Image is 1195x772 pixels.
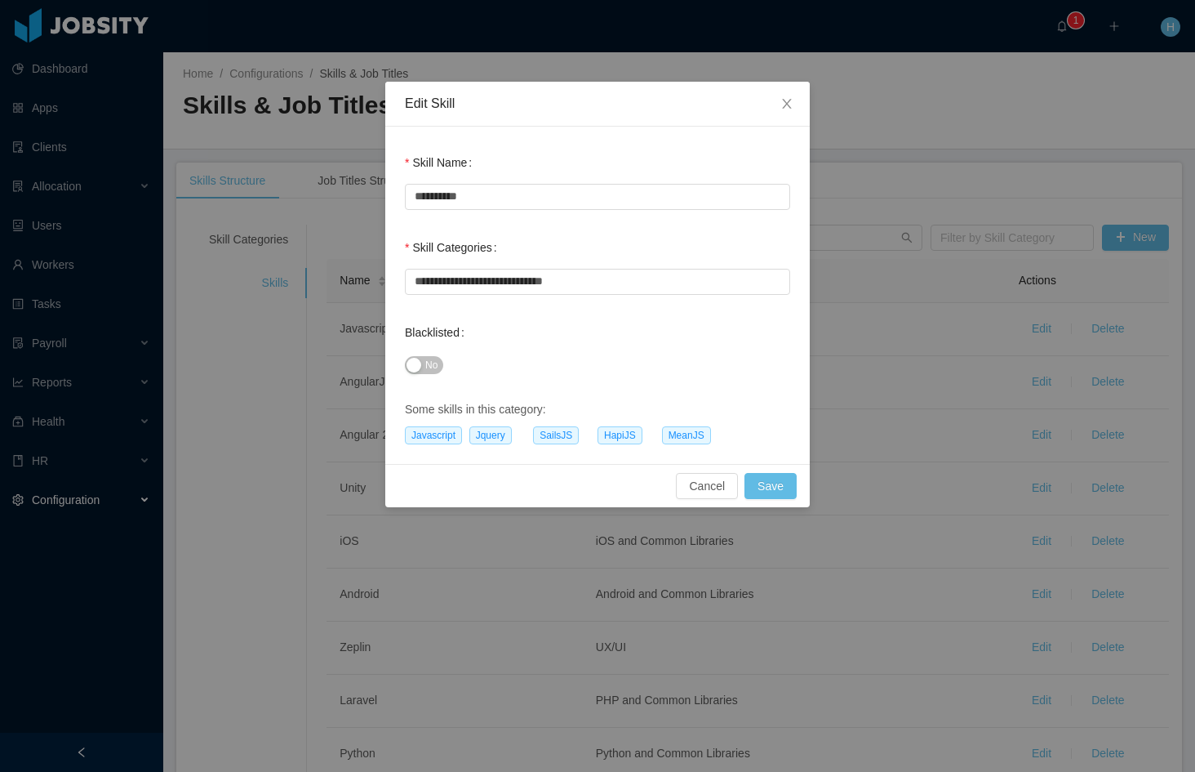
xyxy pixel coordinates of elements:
div: Edit Skill [405,95,790,113]
div: Some skills in this category: [405,401,790,418]
input: Skill Name [405,184,790,210]
label: Skill Categories [405,241,504,254]
span: MeanJS [662,426,711,444]
span: No [425,357,438,373]
i: icon: close [780,97,793,110]
button: Blacklisted [405,356,443,374]
button: Close [764,82,810,127]
label: Blacklisted [405,326,471,339]
span: Javascript [405,426,462,444]
span: HapiJS [597,426,642,444]
span: SailsJS [533,426,579,444]
button: Cancel [676,473,738,499]
span: Jquery [469,426,512,444]
label: Skill Name [405,156,478,169]
button: Save [744,473,797,499]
